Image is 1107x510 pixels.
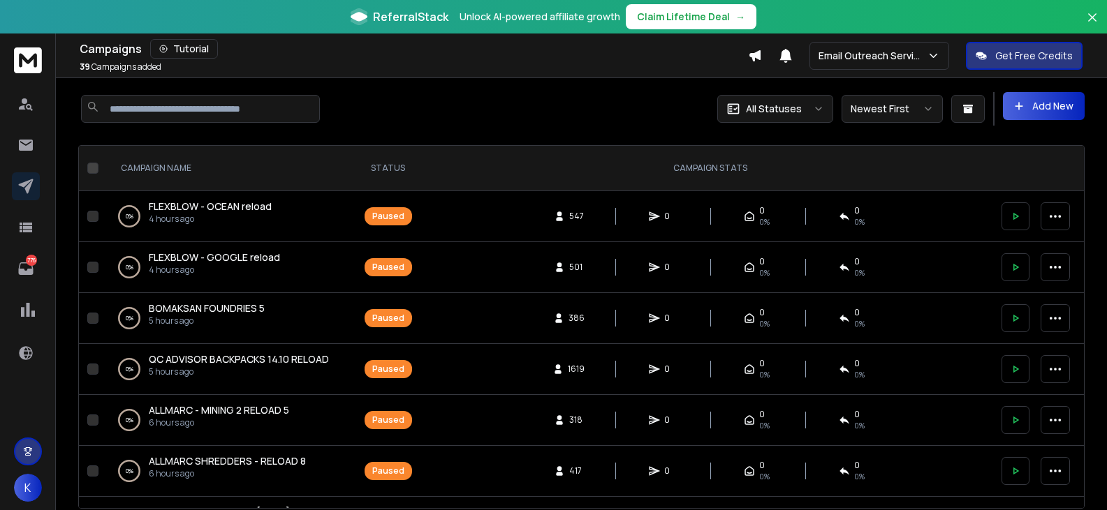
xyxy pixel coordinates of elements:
[14,474,42,502] button: K
[664,414,678,426] span: 0
[149,417,289,428] p: 6 hours ago
[664,465,678,477] span: 0
[460,10,620,24] p: Unlock AI-powered affiliate growth
[149,352,329,366] a: QC ADVISOR BACKPACKS 14.10 RELOAD
[759,205,765,216] span: 0
[104,146,349,191] th: CAMPAIGN NAME
[126,413,133,427] p: 0 %
[854,256,860,267] span: 0
[104,242,349,293] td: 0%FLEXBLOW - GOOGLE reload4 hours ago
[372,414,404,426] div: Paused
[759,420,770,431] span: 0%
[854,471,865,482] span: 0%
[427,146,993,191] th: CAMPAIGN STATS
[372,211,404,222] div: Paused
[759,307,765,318] span: 0
[373,8,448,25] span: ReferralStack
[104,191,349,242] td: 0%FLEXBLOW - OCEAN reload4 hours ago
[626,4,756,29] button: Claim Lifetime Deal→
[372,465,404,477] div: Paused
[664,313,678,324] span: 0
[12,255,40,283] a: 776
[126,464,133,478] p: 0 %
[104,446,349,497] td: 0%ALLMARC SHREDDERS - RELOAD 86 hours ago
[664,211,678,222] span: 0
[80,39,748,59] div: Campaigns
[126,260,133,274] p: 0 %
[149,468,306,479] p: 6 hours ago
[149,454,306,468] a: ALLMARC SHREDDERS - RELOAD 8
[149,366,329,377] p: 5 hours ago
[759,318,770,329] span: 0%
[149,250,280,264] a: FLEXBLOW - GOOGLE reload
[759,216,770,227] span: 0%
[372,313,404,324] div: Paused
[664,262,678,273] span: 0
[854,216,865,227] span: 0%
[149,213,272,225] p: 4 hours ago
[149,250,280,264] span: FLEXBLOW - GOOGLE reload
[854,409,860,420] span: 0
[854,420,865,431] span: 0%
[569,211,584,222] span: 547
[149,301,265,315] span: BOMAKSAN FOUNDRIES 5
[759,460,765,471] span: 0
[1003,92,1085,120] button: Add New
[149,200,272,213] span: FLEXBLOW - OCEAN reload
[150,39,218,59] button: Tutorial
[854,369,865,380] span: 0%
[759,369,770,380] span: 0%
[854,318,865,329] span: 0%
[759,471,770,482] span: 0%
[372,262,404,273] div: Paused
[149,352,329,366] span: QC ADVISOR BACKPACKS 14.10 RELOAD
[664,363,678,375] span: 0
[149,264,280,276] p: 4 hours ago
[854,460,860,471] span: 0
[569,414,583,426] span: 318
[126,209,133,223] p: 0 %
[759,358,765,369] span: 0
[854,307,860,318] span: 0
[854,267,865,278] span: 0%
[80,61,161,73] p: Campaigns added
[349,146,427,191] th: STATUS
[746,102,802,116] p: All Statuses
[569,313,585,324] span: 386
[126,362,133,376] p: 0 %
[1083,8,1101,42] button: Close banner
[854,358,860,369] span: 0
[569,465,583,477] span: 417
[854,205,860,216] span: 0
[759,256,765,267] span: 0
[104,293,349,344] td: 0%BOMAKSAN FOUNDRIES 55 hours ago
[372,363,404,375] div: Paused
[104,395,349,446] td: 0%ALLMARC - MINING 2 RELOAD 56 hours ago
[149,403,289,417] a: ALLMARC - MINING 2 RELOAD 5
[569,262,583,273] span: 501
[735,10,745,24] span: →
[966,42,1083,70] button: Get Free Credits
[149,200,272,213] a: FLEXBLOW - OCEAN reload
[80,61,90,73] span: 39
[819,49,927,63] p: Email Outreach Service
[759,267,770,278] span: 0%
[995,49,1073,63] p: Get Free Credits
[26,255,37,266] p: 776
[842,95,943,123] button: Newest First
[149,315,265,327] p: 5 hours ago
[149,301,265,315] a: BOMAKSAN FOUNDRIES 5
[126,311,133,325] p: 0 %
[759,409,765,420] span: 0
[568,363,585,375] span: 1619
[104,344,349,395] td: 0%QC ADVISOR BACKPACKS 14.10 RELOAD5 hours ago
